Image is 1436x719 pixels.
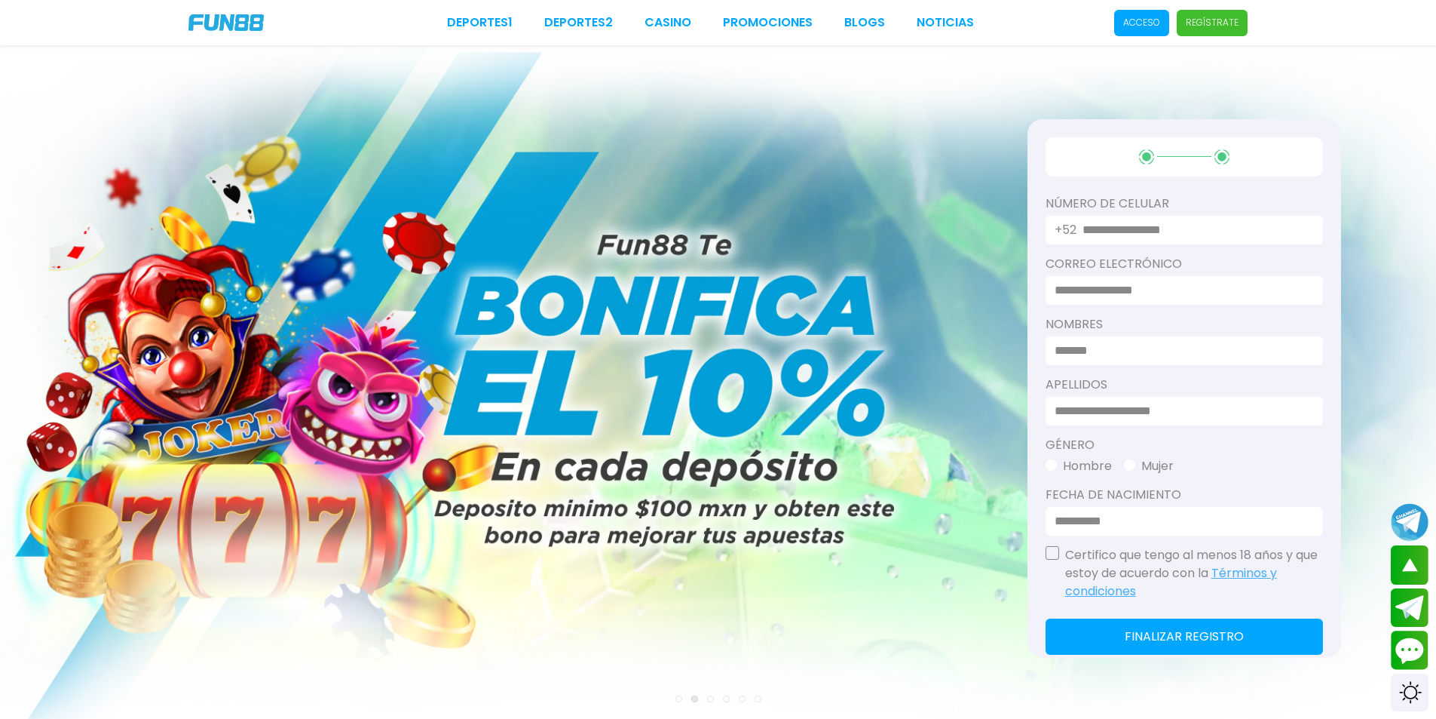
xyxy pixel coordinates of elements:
[1391,631,1428,670] button: Contact customer service
[447,14,513,32] a: Deportes1
[1046,618,1323,654] button: Finalizar registro
[544,14,613,32] a: Deportes2
[1391,545,1428,585] button: scroll up
[723,14,813,32] a: Promociones
[1065,545,1323,600] p: Certifico que tengo al menos 18 años y que estoy de acuerdo con la
[1065,564,1277,599] a: Términos y condiciones
[1046,435,1323,453] label: Género
[844,14,885,32] a: BLOGS
[645,14,691,32] a: CASINO
[1123,16,1160,29] p: Acceso
[1046,375,1323,393] label: Apellidos
[1391,588,1428,628] button: Join telegram
[1046,194,1323,212] label: Número De Celular
[917,14,974,32] a: NOTICIAS
[1055,220,1076,238] p: +52
[1046,456,1112,475] button: Hombre
[1046,485,1323,503] label: Fecha de Nacimiento
[1391,674,1428,711] div: Switch theme
[1046,254,1323,272] label: Correo electrónico
[1391,502,1428,542] button: Join telegram channel
[1124,456,1174,475] button: Mujer
[1186,16,1239,29] p: Regístrate
[1046,315,1323,333] label: Nombres
[188,14,264,31] img: Company Logo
